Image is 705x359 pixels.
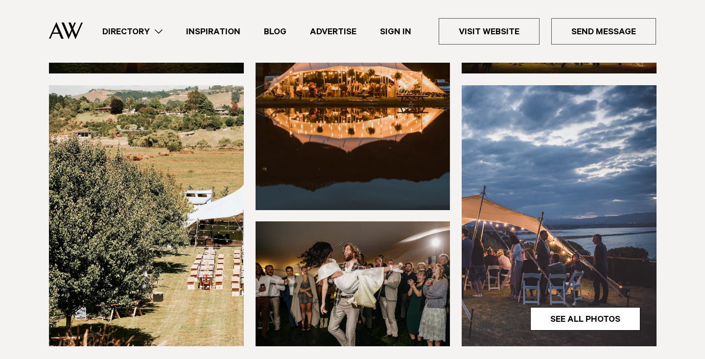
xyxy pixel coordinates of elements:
a: Visit Website [439,18,540,45]
a: Directory [91,25,174,38]
img: Auckland Weddings Logo [49,22,83,39]
a: See All Photos [530,307,640,331]
a: Advertise [298,25,368,38]
a: Sign In [368,25,423,38]
a: Inspiration [174,25,252,38]
a: Blog [252,25,298,38]
a: Send Message [551,18,656,45]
